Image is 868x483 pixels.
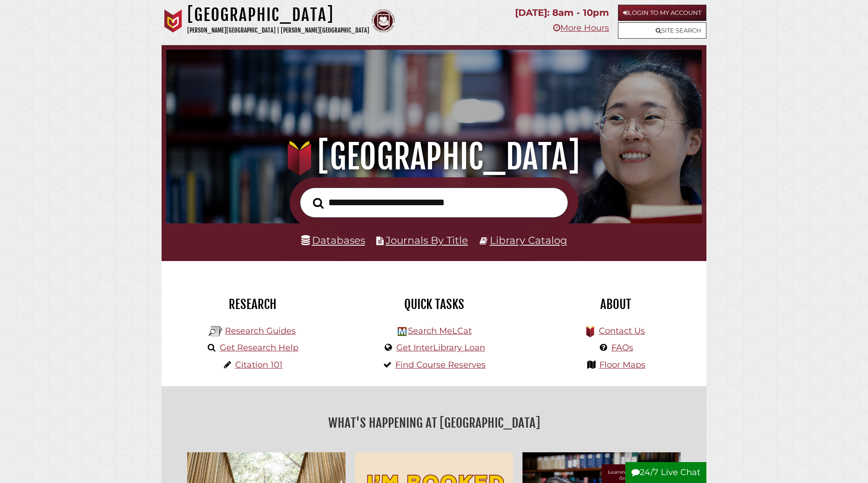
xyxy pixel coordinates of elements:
[490,234,567,246] a: Library Catalog
[308,195,328,212] button: Search
[408,326,472,336] a: Search MeLCat
[350,296,518,312] h2: Quick Tasks
[209,324,223,338] img: Hekman Library Logo
[301,234,365,246] a: Databases
[515,5,609,21] p: [DATE]: 8am - 10pm
[599,360,645,370] a: Floor Maps
[235,360,283,370] a: Citation 101
[162,9,185,33] img: Calvin University
[372,9,395,33] img: Calvin Theological Seminary
[187,5,369,25] h1: [GEOGRAPHIC_DATA]
[179,136,689,177] h1: [GEOGRAPHIC_DATA]
[395,360,486,370] a: Find Course Reserves
[599,326,645,336] a: Contact Us
[398,327,407,336] img: Hekman Library Logo
[169,412,699,434] h2: What's Happening at [GEOGRAPHIC_DATA]
[553,23,609,33] a: More Hours
[611,342,633,353] a: FAQs
[618,22,706,39] a: Site Search
[532,296,699,312] h2: About
[386,234,468,246] a: Journals By Title
[396,342,485,353] a: Get InterLibrary Loan
[169,296,336,312] h2: Research
[313,197,324,209] i: Search
[618,5,706,21] a: Login to My Account
[225,326,296,336] a: Research Guides
[187,25,369,36] p: [PERSON_NAME][GEOGRAPHIC_DATA] | [PERSON_NAME][GEOGRAPHIC_DATA]
[220,342,298,353] a: Get Research Help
